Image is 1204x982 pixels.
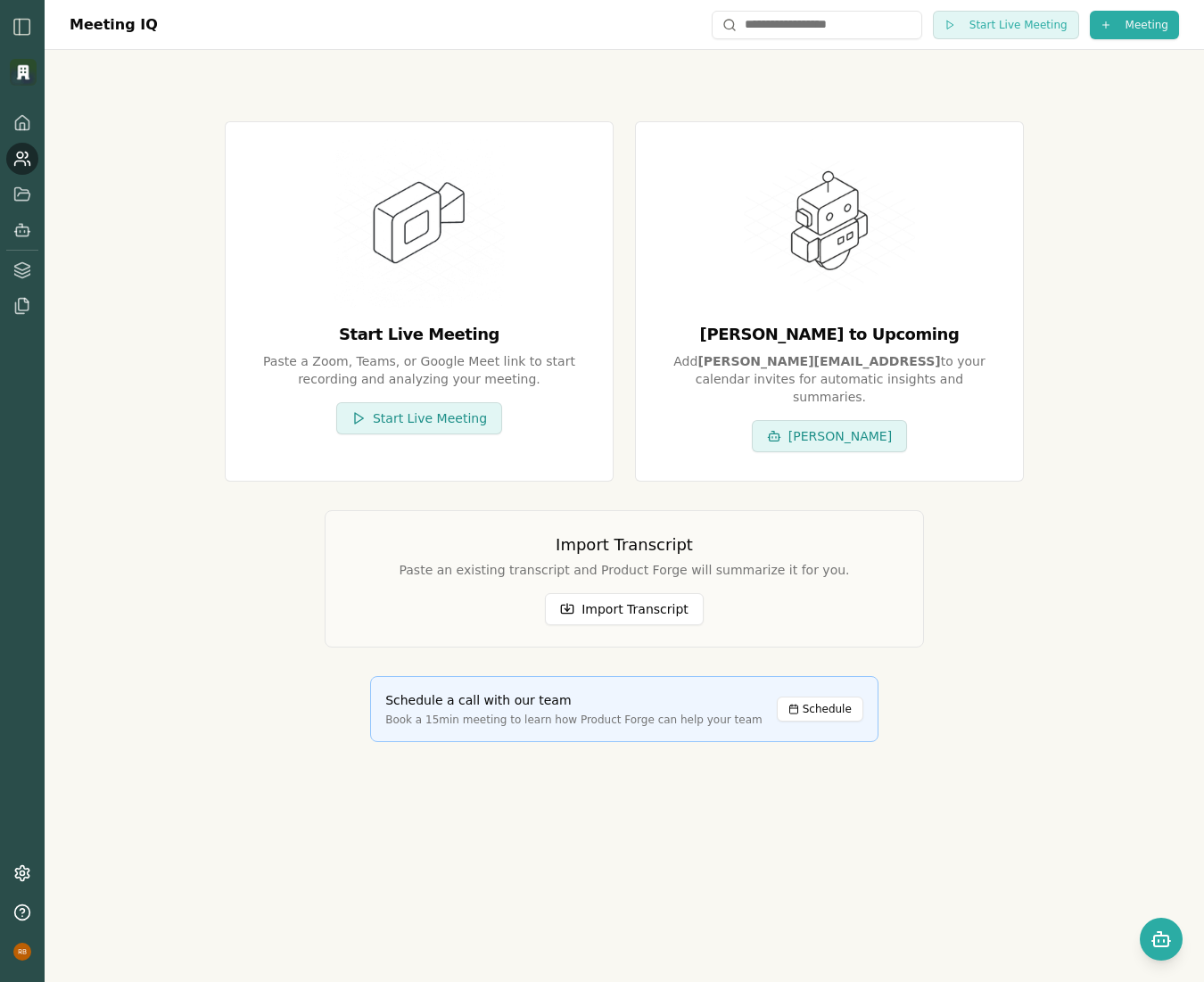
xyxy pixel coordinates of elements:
div: Add to your calendar invites for automatic insights and summaries. [664,352,994,406]
button: Import Transcript [545,593,704,625]
img: Invite Smith to Upcoming [744,136,915,308]
button: Schedule [777,697,863,722]
button: Meeting [1090,11,1179,39]
p: Paste an existing transcript and Product Forge will summarize it for you. [347,561,902,579]
span: Meeting [1126,18,1168,32]
div: Start Live Meeting [254,322,584,347]
img: sidebar [12,16,33,37]
p: Book a 15min meeting to learn how Product Forge can help your team [385,713,763,727]
button: Start Live Meeting [336,402,502,434]
img: Start Live Meeting [334,136,505,308]
button: Start Live Meeting [933,11,1079,39]
div: Paste a Zoom, Teams, or Google Meet link to start recording and analyzing your meeting. [254,352,584,388]
button: Help [6,896,38,928]
button: Open chat [1140,918,1183,961]
h3: Import Transcript [347,532,902,557]
span: Start Live Meeting [969,18,1068,32]
button: [PERSON_NAME] [752,420,907,452]
img: profile [13,943,31,961]
div: [PERSON_NAME] to Upcoming [664,322,994,347]
img: Organization logo [10,59,37,86]
span: [PERSON_NAME][EMAIL_ADDRESS] [697,354,940,368]
h2: Schedule a call with our team [385,691,763,709]
h1: Meeting IQ [70,14,158,36]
